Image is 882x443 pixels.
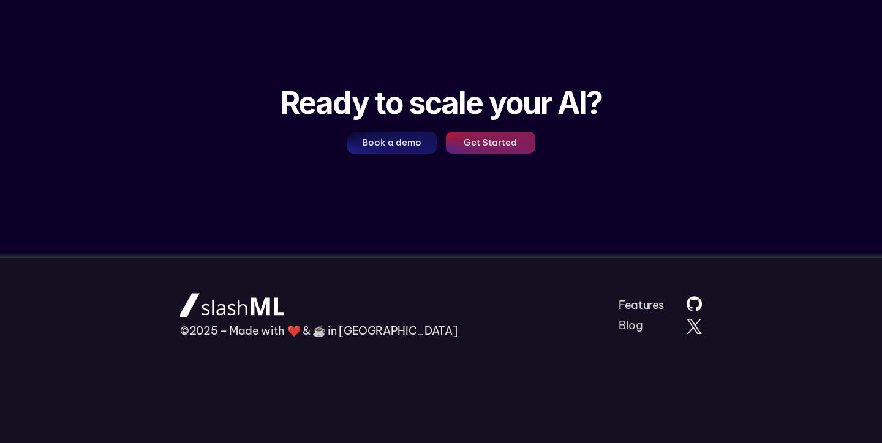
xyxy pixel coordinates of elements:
p: Get Started [464,137,517,148]
h1: Ready to scale your AI? [281,84,602,121]
p: ©2025 – Made with ❤️ & ☕️ in [GEOGRAPHIC_DATA] [180,324,457,338]
p: Book a demo [362,137,421,148]
a: Features [619,298,664,312]
a: Blog [619,318,643,332]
